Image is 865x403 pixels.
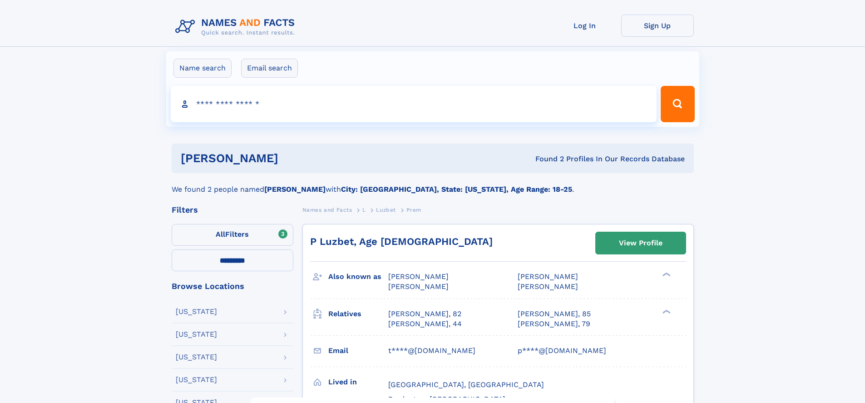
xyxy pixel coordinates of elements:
[661,86,694,122] button: Search Button
[660,308,671,314] div: ❯
[341,185,572,194] b: City: [GEOGRAPHIC_DATA], State: [US_STATE], Age Range: 18-25
[216,230,225,239] span: All
[376,207,396,213] span: Luzbet
[172,15,302,39] img: Logo Names and Facts
[388,282,449,291] span: [PERSON_NAME]
[328,374,388,390] h3: Lived in
[388,309,461,319] a: [PERSON_NAME], 82
[407,154,685,164] div: Found 2 Profiles In Our Records Database
[172,224,293,246] label: Filters
[549,15,621,37] a: Log In
[660,272,671,278] div: ❯
[406,207,421,213] span: Prem
[176,376,217,383] div: [US_STATE]
[172,173,694,195] div: We found 2 people named with .
[388,380,544,389] span: [GEOGRAPHIC_DATA], [GEOGRAPHIC_DATA]
[376,204,396,215] a: Luzbet
[176,308,217,315] div: [US_STATE]
[388,319,462,329] a: [PERSON_NAME], 44
[310,236,493,247] a: P Luzbet, Age [DEMOGRAPHIC_DATA]
[596,232,686,254] a: View Profile
[176,331,217,338] div: [US_STATE]
[171,86,657,122] input: search input
[328,306,388,322] h3: Relatives
[181,153,407,164] h1: [PERSON_NAME]
[173,59,232,78] label: Name search
[362,204,366,215] a: L
[362,207,366,213] span: L
[176,353,217,361] div: [US_STATE]
[328,343,388,358] h3: Email
[518,319,590,329] a: [PERSON_NAME], 79
[264,185,326,194] b: [PERSON_NAME]
[172,206,293,214] div: Filters
[518,282,578,291] span: [PERSON_NAME]
[619,233,662,254] div: View Profile
[621,15,694,37] a: Sign Up
[302,204,352,215] a: Names and Facts
[172,282,293,290] div: Browse Locations
[518,272,578,281] span: [PERSON_NAME]
[328,269,388,284] h3: Also known as
[518,309,591,319] a: [PERSON_NAME], 85
[388,272,449,281] span: [PERSON_NAME]
[241,59,298,78] label: Email search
